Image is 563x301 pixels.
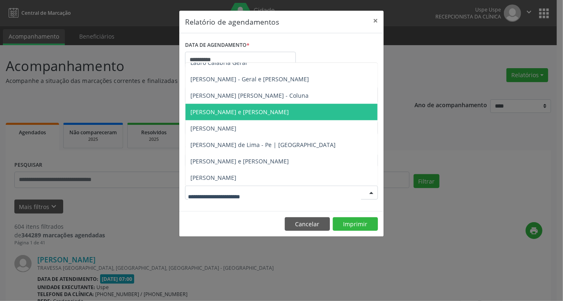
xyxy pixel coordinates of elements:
[190,92,309,99] span: [PERSON_NAME] [PERSON_NAME] - Coluna
[285,217,330,231] button: Cancelar
[190,174,236,182] span: [PERSON_NAME]
[190,124,236,132] span: [PERSON_NAME]
[185,39,249,52] label: DATA DE AGENDAMENTO
[190,59,247,67] span: Lauro Calabria Geral
[367,11,384,31] button: Close
[190,108,289,116] span: [PERSON_NAME] e [PERSON_NAME]
[190,141,336,149] span: [PERSON_NAME] de Lima - Pe | [GEOGRAPHIC_DATA]
[333,217,378,231] button: Imprimir
[190,75,309,83] span: [PERSON_NAME] - Geral e [PERSON_NAME]
[185,16,279,27] h5: Relatório de agendamentos
[190,157,289,165] span: [PERSON_NAME] e [PERSON_NAME]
